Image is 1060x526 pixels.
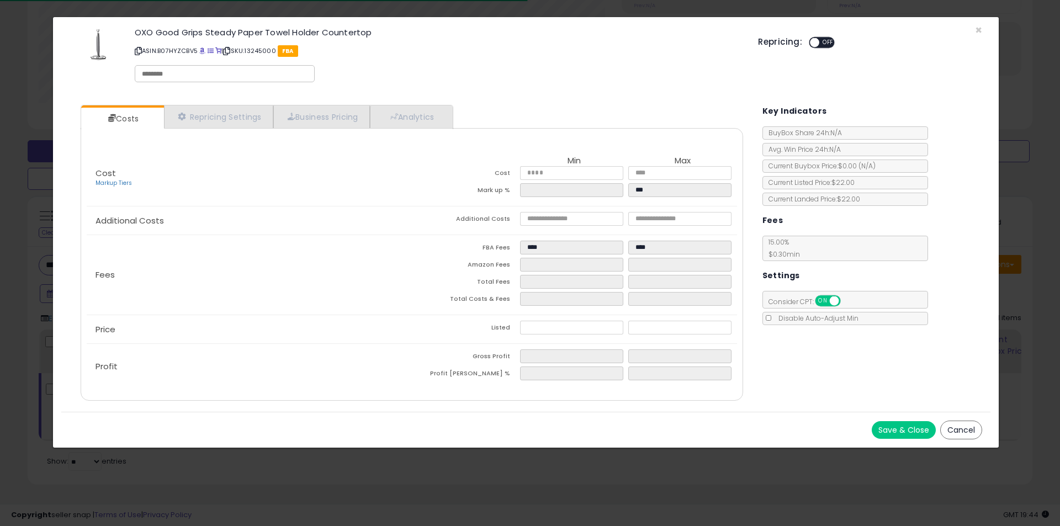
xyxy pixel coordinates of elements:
a: Your listing only [215,46,221,55]
td: Gross Profit [412,349,520,366]
td: Listed [412,321,520,338]
a: Repricing Settings [164,105,273,128]
td: FBA Fees [412,241,520,258]
span: $0.30 min [763,249,800,259]
span: Consider CPT: [763,297,855,306]
span: Disable Auto-Adjust Min [773,314,858,323]
h5: Settings [762,269,800,283]
td: Total Costs & Fees [412,292,520,309]
td: Cost [412,166,520,183]
p: ASIN: B07HYZCBV5 | SKU: 13245000 [135,42,741,60]
a: Analytics [370,105,452,128]
td: Additional Costs [412,212,520,229]
h3: OXO Good Grips Steady Paper Towel Holder Countertop [135,28,741,36]
th: Min [520,156,628,166]
p: Cost [87,169,412,188]
h5: Repricing: [758,38,802,46]
span: $0.00 [838,161,876,171]
td: Total Fees [412,275,520,292]
span: Current Landed Price: $22.00 [763,194,860,204]
span: OFF [819,38,837,47]
p: Additional Costs [87,216,412,225]
p: Profit [87,362,412,371]
td: Profit [PERSON_NAME] % [412,366,520,384]
a: All offer listings [208,46,214,55]
span: Avg. Win Price 24h: N/A [763,145,841,154]
span: FBA [278,45,298,57]
span: 15.00 % [763,237,800,259]
p: Price [87,325,412,334]
span: OFF [839,296,856,306]
span: × [975,22,982,38]
h5: Key Indicators [762,104,827,118]
a: Markup Tiers [96,179,132,187]
td: Amazon Fees [412,258,520,275]
a: Business Pricing [273,105,370,128]
p: Fees [87,270,412,279]
img: 31NoZnnfYVL._SL60_.jpg [82,28,115,61]
th: Max [628,156,736,166]
span: Current Listed Price: $22.00 [763,178,855,187]
span: Current Buybox Price: [763,161,876,171]
button: Cancel [940,421,982,439]
a: BuyBox page [199,46,205,55]
button: Save & Close [872,421,936,439]
span: ( N/A ) [858,161,876,171]
h5: Fees [762,214,783,227]
span: ON [816,296,830,306]
span: BuyBox Share 24h: N/A [763,128,842,137]
td: Mark up % [412,183,520,200]
a: Costs [81,108,163,130]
